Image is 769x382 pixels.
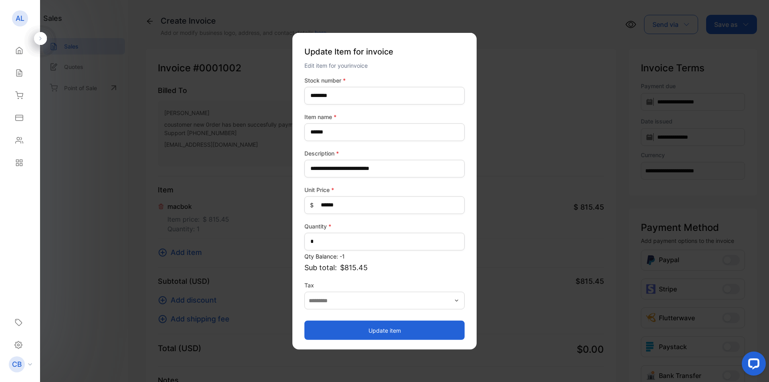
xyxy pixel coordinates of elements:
label: Description [304,149,465,157]
span: $ [310,201,314,209]
button: Update item [304,321,465,340]
label: Tax [304,281,465,289]
label: Stock number [304,76,465,84]
p: Update Item for invoice [304,42,465,61]
label: Quantity [304,222,465,230]
p: CB [12,359,22,370]
p: AL [16,13,24,24]
label: Item name [304,112,465,121]
label: Unit Price [304,185,465,194]
iframe: LiveChat chat widget [735,348,769,382]
span: Edit item for your invoice [304,62,368,69]
p: Sub total: [304,262,465,273]
p: Qty Balance: -1 [304,252,465,260]
span: $815.45 [340,262,368,273]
